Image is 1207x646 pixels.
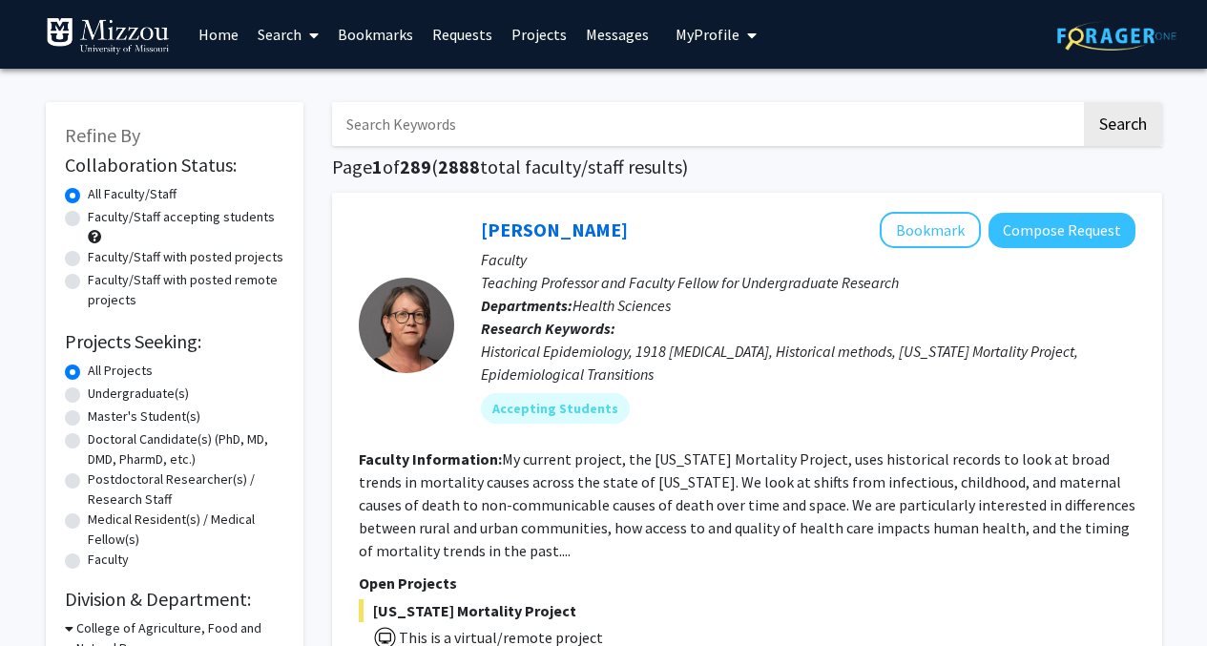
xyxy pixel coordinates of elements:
[88,429,284,469] label: Doctoral Candidate(s) (PhD, MD, DMD, PharmD, etc.)
[481,319,615,338] b: Research Keywords:
[88,510,284,550] label: Medical Resident(s) / Medical Fellow(s)
[359,449,502,469] b: Faculty Information:
[88,184,177,204] label: All Faculty/Staff
[572,296,671,315] span: Health Sciences
[65,588,284,611] h2: Division & Department:
[1084,102,1162,146] button: Search
[400,155,431,178] span: 289
[359,599,1135,622] span: [US_STATE] Mortality Project
[481,340,1135,386] div: Historical Epidemiology, 1918 [MEDICAL_DATA], Historical methods, [US_STATE] Mortality Project, E...
[65,330,284,353] h2: Projects Seeking:
[481,296,572,315] b: Departments:
[328,1,423,68] a: Bookmarks
[1057,21,1176,51] img: ForagerOne Logo
[481,393,630,424] mat-chip: Accepting Students
[332,102,1081,146] input: Search Keywords
[88,550,129,570] label: Faculty
[88,469,284,510] label: Postdoctoral Researcher(s) / Research Staff
[481,218,628,241] a: [PERSON_NAME]
[988,213,1135,248] button: Compose Request to Carolyn Orbann
[438,155,480,178] span: 2888
[481,271,1135,294] p: Teaching Professor and Faculty Fellow for Undergraduate Research
[189,1,248,68] a: Home
[676,25,739,44] span: My Profile
[359,572,1135,594] p: Open Projects
[88,270,284,310] label: Faculty/Staff with posted remote projects
[88,406,200,427] label: Master's Student(s)
[65,154,284,177] h2: Collaboration Status:
[372,155,383,178] span: 1
[88,207,275,227] label: Faculty/Staff accepting students
[88,384,189,404] label: Undergraduate(s)
[332,156,1162,178] h1: Page of ( total faculty/staff results)
[576,1,658,68] a: Messages
[248,1,328,68] a: Search
[880,212,981,248] button: Add Carolyn Orbann to Bookmarks
[502,1,576,68] a: Projects
[14,560,81,632] iframe: Chat
[88,247,283,267] label: Faculty/Staff with posted projects
[65,123,140,147] span: Refine By
[46,17,170,55] img: University of Missouri Logo
[359,449,1135,560] fg-read-more: My current project, the [US_STATE] Mortality Project, uses historical records to look at broad tr...
[423,1,502,68] a: Requests
[481,248,1135,271] p: Faculty
[88,361,153,381] label: All Projects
